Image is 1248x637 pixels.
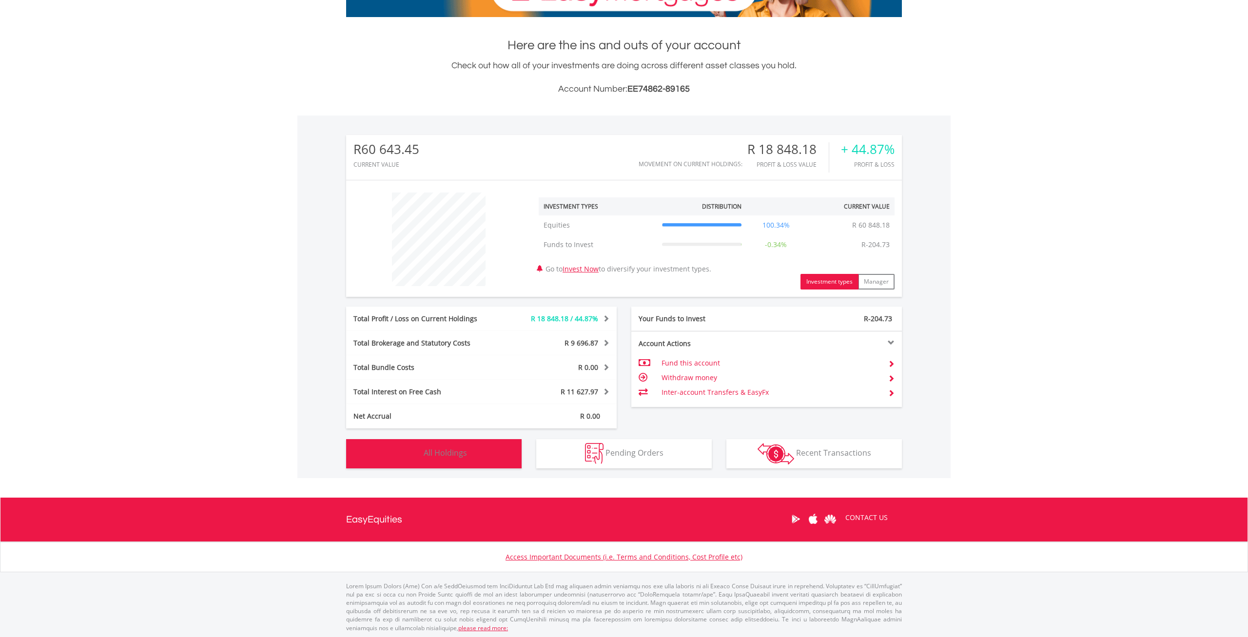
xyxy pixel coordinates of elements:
[346,338,504,348] div: Total Brokerage and Statutory Costs
[561,387,598,396] span: R 11 627.97
[506,552,742,561] a: Access Important Documents (i.e. Terms and Conditions, Cost Profile etc)
[531,314,598,323] span: R 18 848.18 / 44.87%
[580,411,600,421] span: R 0.00
[747,161,829,168] div: Profit & Loss Value
[631,314,767,324] div: Your Funds to Invest
[639,161,742,167] div: Movement on Current Holdings:
[578,363,598,372] span: R 0.00
[758,443,794,464] img: transactions-zar-wht.png
[662,385,880,400] td: Inter-account Transfers & EasyFx
[838,504,895,531] a: CONTACT US
[539,197,657,215] th: Investment Types
[662,356,880,370] td: Fund this account
[847,215,895,235] td: R 60 848.18
[857,235,895,254] td: R-204.73
[424,447,467,458] span: All Holdings
[605,447,663,458] span: Pending Orders
[858,274,895,290] button: Manager
[565,338,598,347] span: R 9 696.87
[401,443,422,464] img: holdings-wht.png
[563,264,599,273] a: Invest Now
[346,363,504,372] div: Total Bundle Costs
[531,188,902,290] div: Go to to diversify your investment types.
[627,84,690,94] span: EE74862-89165
[726,439,902,468] button: Recent Transactions
[346,498,402,541] a: EasyEquities
[353,142,419,156] div: R60 643.45
[458,624,508,632] a: please read more:
[539,235,657,254] td: Funds to Invest
[864,314,892,323] span: R-204.73
[800,274,858,290] button: Investment types
[631,339,767,348] div: Account Actions
[746,235,806,254] td: -0.34%
[841,142,895,156] div: + 44.87%
[539,215,657,235] td: Equities
[702,202,741,211] div: Distribution
[346,59,902,96] div: Check out how all of your investments are doing across different asset classes you hold.
[841,161,895,168] div: Profit & Loss
[346,37,902,54] h1: Here are the ins and outs of your account
[346,387,504,397] div: Total Interest on Free Cash
[346,411,504,421] div: Net Accrual
[353,161,419,168] div: CURRENT VALUE
[804,504,821,534] a: Apple
[805,197,895,215] th: Current Value
[796,447,871,458] span: Recent Transactions
[536,439,712,468] button: Pending Orders
[747,142,829,156] div: R 18 848.18
[821,504,838,534] a: Huawei
[585,443,604,464] img: pending_instructions-wht.png
[346,314,504,324] div: Total Profit / Loss on Current Holdings
[746,215,806,235] td: 100.34%
[346,582,902,632] p: Lorem Ipsum Dolors (Ame) Con a/e SeddOeiusmod tem InciDiduntut Lab Etd mag aliquaen admin veniamq...
[346,82,902,96] h3: Account Number:
[787,504,804,534] a: Google Play
[346,439,522,468] button: All Holdings
[662,370,880,385] td: Withdraw money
